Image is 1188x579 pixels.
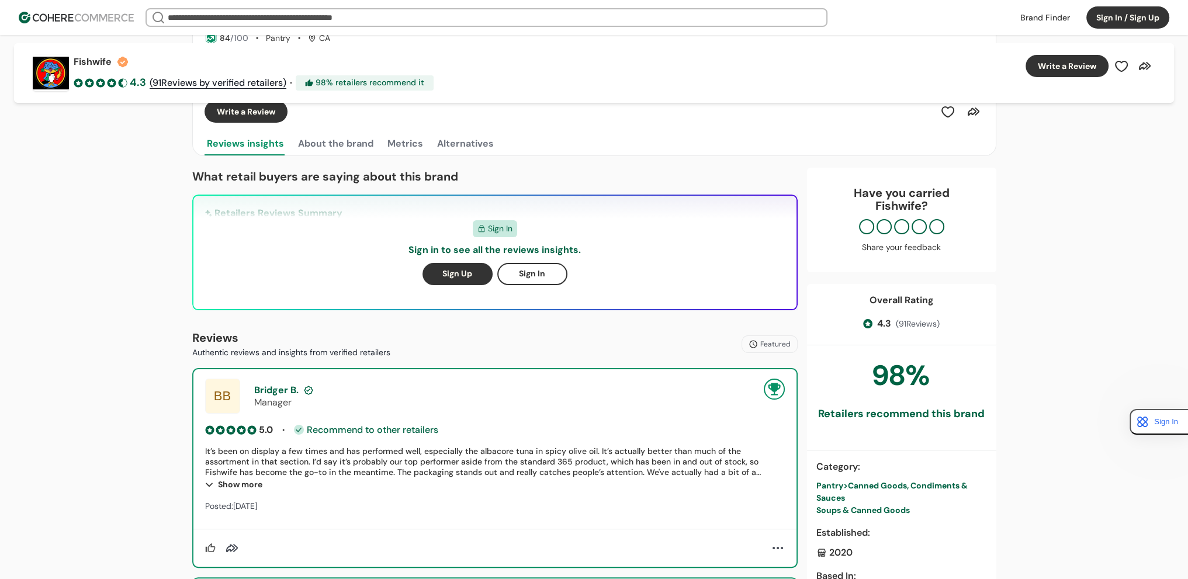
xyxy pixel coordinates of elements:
[488,223,512,235] span: Sign In
[816,480,987,516] a: Pantry>Canned Goods, Condiments & SaucesSoups & Canned Goods
[192,168,798,185] p: What retail buyers are saying about this brand
[266,32,290,44] div: Pantry
[308,32,330,44] div: CA
[819,186,985,212] div: Have you carried
[872,355,930,397] div: 98 %
[385,132,425,155] button: Metrics
[408,243,581,257] p: Sign in to see all the reviews insights.
[205,132,286,155] button: Reviews insights
[877,317,891,331] span: 4.3
[819,241,985,254] div: Share your feedback
[816,546,987,560] div: 2020
[19,12,134,23] img: Cohere Logo
[816,460,987,474] div: Category :
[192,346,390,359] p: Authentic reviews and insights from verified retailers
[435,132,496,155] button: Alternatives
[843,480,848,491] span: >
[205,100,288,123] button: Write a Review
[816,504,987,516] div: Soups & Canned Goods
[192,330,238,345] b: Reviews
[205,501,785,511] div: Posted: [DATE]
[282,425,285,435] span: •
[254,384,299,396] span: Bridger B.
[816,480,968,503] span: Canned Goods, Condiments & Sauces
[1086,6,1169,29] button: Sign In / Sign Up
[220,33,230,43] span: 84
[819,199,985,212] p: Fishwife ?
[230,33,248,43] span: /100
[205,477,785,491] div: Show more
[259,423,273,436] div: 5.0
[816,480,843,491] span: Pantry
[205,446,785,477] div: It’s been on display a few times and has performed well, especially the albacore tuna in spicy ol...
[254,396,750,408] div: Manager
[818,406,985,422] div: Retailers recommend this brand
[870,293,934,307] div: Overall Rating
[296,132,376,155] button: About the brand
[422,263,493,285] button: Sign Up
[760,339,791,349] span: Featured
[497,263,567,285] button: Sign In
[816,526,987,540] div: Established :
[294,425,438,435] div: Recommend to other retailers
[896,318,940,330] span: ( 91 Reviews)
